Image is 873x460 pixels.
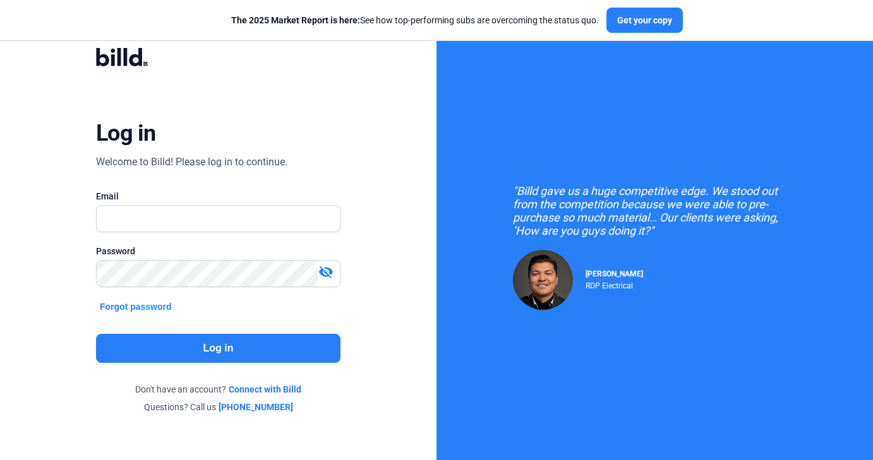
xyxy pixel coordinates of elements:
[318,264,334,280] mat-icon: visibility_off
[606,8,683,33] button: Get your copy
[586,278,643,290] div: RDP Electrical
[96,155,287,170] div: Welcome to Billd! Please log in to continue.
[513,250,573,310] img: Raul Pacheco
[231,15,360,25] span: The 2025 Market Report is here:
[96,300,176,314] button: Forgot password
[96,190,340,203] div: Email
[96,119,156,147] div: Log in
[96,401,340,413] div: Questions? Call us
[229,383,301,396] a: Connect with Billd
[96,334,340,363] button: Log in
[96,383,340,396] div: Don't have an account?
[586,269,643,278] span: [PERSON_NAME]
[219,401,293,413] a: [PHONE_NUMBER]
[96,245,340,257] div: Password
[231,14,599,27] div: See how top-performing subs are overcoming the status quo.
[513,184,797,237] div: "Billd gave us a huge competitive edge. We stood out from the competition because we were able to...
